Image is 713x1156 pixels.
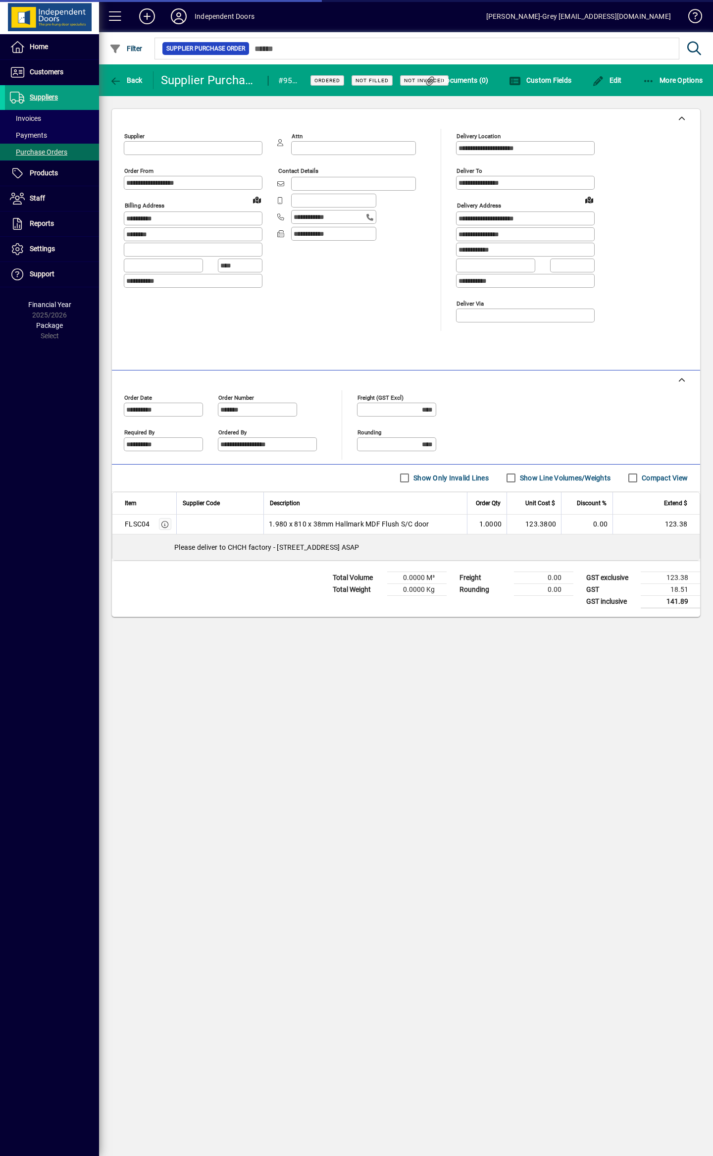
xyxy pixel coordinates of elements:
[161,72,258,88] div: Supplier Purchase Order
[5,262,99,287] a: Support
[514,583,573,595] td: 0.00
[109,76,143,84] span: Back
[5,144,99,160] a: Purchase Orders
[28,301,71,309] span: Financial Year
[10,114,41,122] span: Invoices
[249,192,265,208] a: View on map
[612,515,700,534] td: 123.38
[509,76,571,84] span: Custom Fields
[99,71,153,89] app-page-header-button: Back
[356,77,389,84] span: Not Filled
[387,572,447,583] td: 0.0000 M³
[10,148,67,156] span: Purchase Orders
[357,394,404,401] mat-label: Freight (GST excl)
[411,473,489,483] label: Show Only Invalid Lines
[424,76,489,84] span: Documents (0)
[5,127,99,144] a: Payments
[107,71,145,89] button: Back
[36,321,63,329] span: Package
[163,7,195,25] button: Profile
[107,40,145,57] button: Filter
[124,167,153,174] mat-label: Order from
[640,71,706,89] button: More Options
[30,219,54,227] span: Reports
[467,515,507,534] td: 1.0000
[404,77,445,84] span: Not Invoiced
[357,428,381,435] mat-label: Rounding
[641,583,700,595] td: 18.51
[664,498,687,509] span: Extend $
[124,394,152,401] mat-label: Order date
[109,45,143,53] span: Filter
[422,71,491,89] button: Documents (0)
[592,76,622,84] span: Edit
[387,583,447,595] td: 0.0000 Kg
[457,300,484,307] mat-label: Deliver via
[5,110,99,127] a: Invoices
[457,167,482,174] mat-label: Deliver To
[581,583,641,595] td: GST
[328,572,387,583] td: Total Volume
[270,498,300,509] span: Description
[30,169,58,177] span: Products
[455,572,514,583] td: Freight
[328,583,387,595] td: Total Weight
[507,515,561,534] td: 123.3800
[218,394,254,401] mat-label: Order number
[125,498,137,509] span: Item
[581,595,641,608] td: GST inclusive
[30,194,45,202] span: Staff
[5,60,99,85] a: Customers
[577,498,607,509] span: Discount %
[5,237,99,262] a: Settings
[10,131,47,139] span: Payments
[581,192,597,208] a: View on map
[514,572,573,583] td: 0.00
[166,44,245,53] span: Supplier Purchase Order
[124,133,145,140] mat-label: Supplier
[681,2,701,34] a: Knowledge Base
[581,572,641,583] td: GST exclusive
[125,519,150,529] div: FLSC04
[30,43,48,51] span: Home
[455,583,514,595] td: Rounding
[218,428,247,435] mat-label: Ordered by
[640,473,688,483] label: Compact View
[457,133,501,140] mat-label: Delivery Location
[278,73,298,89] div: #95607-3
[5,35,99,59] a: Home
[112,534,700,560] div: Please deliver to CHCH factory - [STREET_ADDRESS] ASAP
[131,7,163,25] button: Add
[30,270,54,278] span: Support
[507,71,574,89] button: Custom Fields
[5,161,99,186] a: Products
[30,68,63,76] span: Customers
[518,473,611,483] label: Show Line Volumes/Weights
[643,76,703,84] span: More Options
[641,595,700,608] td: 141.89
[486,8,671,24] div: [PERSON_NAME]-Grey [EMAIL_ADDRESS][DOMAIN_NAME]
[525,498,555,509] span: Unit Cost $
[195,8,255,24] div: Independent Doors
[590,71,624,89] button: Edit
[124,428,154,435] mat-label: Required by
[30,93,58,101] span: Suppliers
[269,519,429,529] span: 1.980 x 810 x 38mm Hallmark MDF Flush S/C door
[561,515,612,534] td: 0.00
[183,498,220,509] span: Supplier Code
[5,211,99,236] a: Reports
[30,245,55,253] span: Settings
[314,77,340,84] span: Ordered
[641,572,700,583] td: 123.38
[476,498,501,509] span: Order Qty
[292,133,303,140] mat-label: Attn
[5,186,99,211] a: Staff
